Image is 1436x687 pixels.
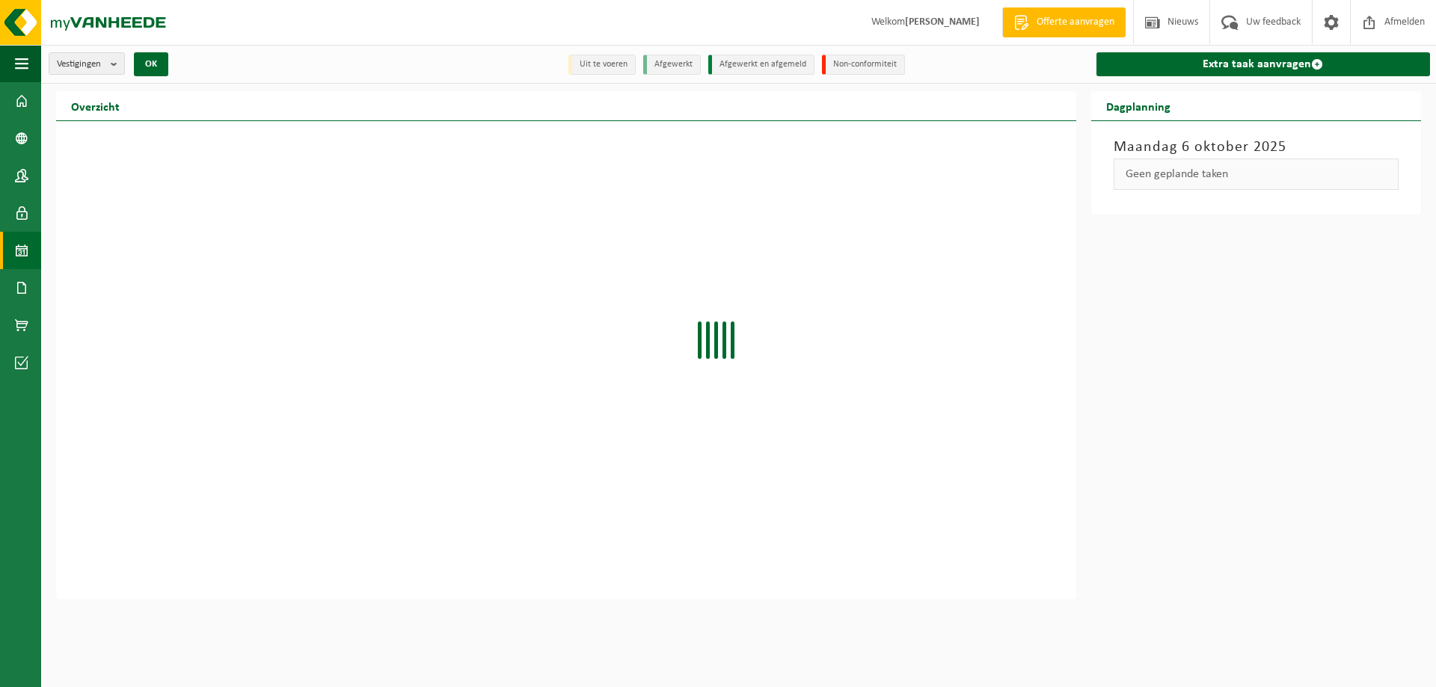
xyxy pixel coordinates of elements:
h2: Overzicht [56,91,135,120]
h3: Maandag 6 oktober 2025 [1114,136,1399,158]
li: Uit te voeren [568,55,636,75]
li: Non-conformiteit [822,55,905,75]
strong: [PERSON_NAME] [905,16,980,28]
a: Extra taak aanvragen [1096,52,1430,76]
li: Afgewerkt en afgemeld [708,55,814,75]
h2: Dagplanning [1091,91,1185,120]
button: OK [134,52,168,76]
div: Geen geplande taken [1114,158,1399,190]
li: Afgewerkt [643,55,701,75]
button: Vestigingen [49,52,125,75]
a: Offerte aanvragen [1002,7,1126,37]
span: Vestigingen [57,53,105,76]
span: Offerte aanvragen [1033,15,1118,30]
